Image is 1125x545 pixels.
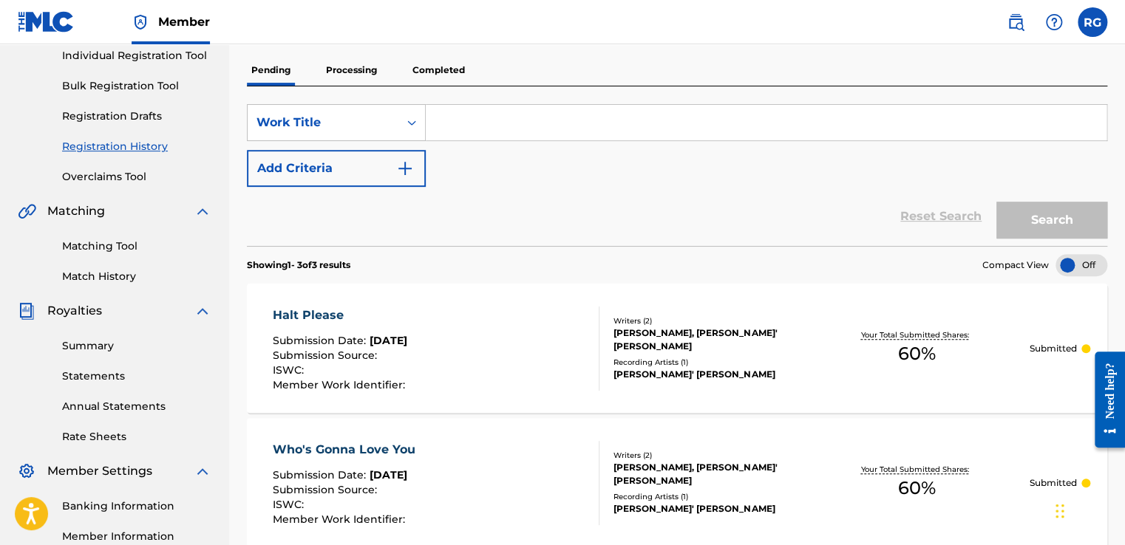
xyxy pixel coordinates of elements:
div: User Menu [1078,7,1107,37]
a: Halt PleaseSubmission Date:[DATE]Submission Source:ISWC:Member Work Identifier:Writers (2)[PERSON... [247,284,1107,413]
div: Help [1039,7,1069,37]
button: Add Criteria [247,150,426,187]
img: search [1007,13,1024,31]
img: expand [194,302,211,320]
img: Royalties [18,302,35,320]
div: [PERSON_NAME], [PERSON_NAME]' [PERSON_NAME] [614,326,803,353]
img: help [1045,13,1063,31]
span: Matching [47,202,105,220]
div: Work Title [256,114,390,131]
div: Who's Gonna Love You [273,441,423,459]
span: Submission Source : [273,483,381,496]
div: Halt Please [273,306,409,324]
span: Royalties [47,302,102,320]
span: ISWC : [273,498,307,511]
span: Member Work Identifier : [273,378,409,391]
p: Your Total Submitted Shares: [861,329,973,340]
a: Overclaims Tool [62,169,211,185]
span: Submission Date : [273,334,370,347]
img: Top Rightsholder [132,13,149,31]
span: 60 % [898,340,936,367]
span: [DATE] [370,334,407,347]
p: Submitted [1030,342,1077,355]
span: Submission Source : [273,349,381,362]
span: Member [158,13,210,30]
p: Completed [408,55,469,86]
div: Writers ( 2 ) [614,315,803,326]
iframe: Chat Widget [1051,474,1125,545]
p: Showing 1 - 3 of 3 results [247,258,350,272]
a: Registration History [62,139,211,154]
p: Your Total Submitted Shares: [861,464,973,475]
span: ISWC : [273,363,307,377]
img: Member Settings [18,462,35,480]
img: Matching [18,202,36,220]
div: Recording Artists ( 1 ) [614,491,803,502]
img: expand [194,202,211,220]
a: Banking Information [62,498,211,514]
span: Compact View [982,258,1049,272]
a: Rate Sheets [62,429,211,445]
a: Statements [62,369,211,384]
p: Processing [322,55,381,86]
img: expand [194,462,211,480]
div: Drag [1056,489,1064,533]
form: Search Form [247,104,1107,246]
div: Writers ( 2 ) [614,450,803,461]
a: Match History [62,269,211,284]
a: Member Information [62,529,211,544]
a: Public Search [1001,7,1030,37]
p: Submitted [1030,476,1077,490]
a: Summary [62,338,211,354]
img: MLC Logo [18,11,75,32]
span: 60 % [898,475,936,501]
span: Submission Date : [273,468,370,481]
span: [DATE] [370,468,407,481]
div: [PERSON_NAME], [PERSON_NAME]' [PERSON_NAME] [614,461,803,487]
img: 9d2ae6d4665cec9f34b9.svg [396,160,414,177]
a: Bulk Registration Tool [62,78,211,94]
div: Recording Artists ( 1 ) [614,357,803,368]
div: [PERSON_NAME]' [PERSON_NAME] [614,502,803,515]
span: Member Work Identifier : [273,513,409,526]
a: Matching Tool [62,239,211,254]
p: Pending [247,55,295,86]
span: Member Settings [47,462,152,480]
div: [PERSON_NAME]' [PERSON_NAME] [614,368,803,381]
a: Individual Registration Tool [62,48,211,64]
iframe: Resource Center [1084,340,1125,459]
a: Registration Drafts [62,109,211,124]
a: Annual Statements [62,399,211,414]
